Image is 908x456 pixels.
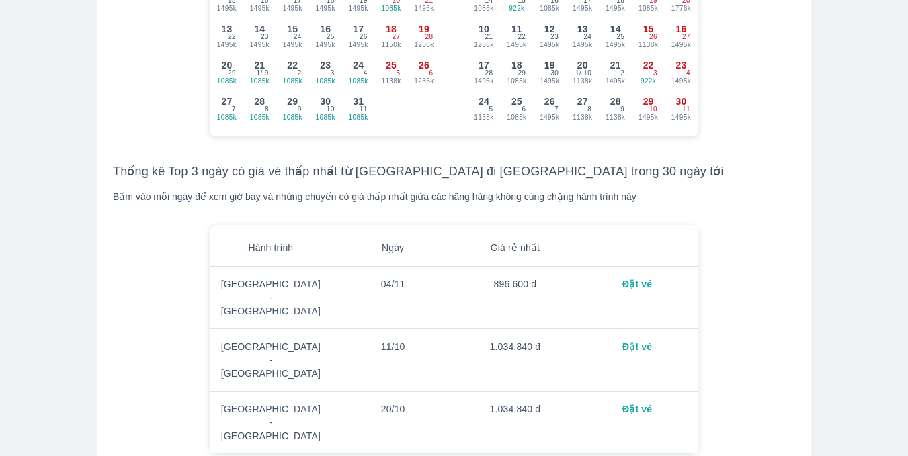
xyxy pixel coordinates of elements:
button: 141495k25 [599,16,632,52]
td: 04/11 [332,267,454,329]
button: 171495k26 [342,16,375,52]
button: 151138k26 [632,16,665,52]
span: 10 [479,22,489,36]
span: 15 [643,22,654,36]
span: 24 [583,32,591,42]
span: 1085k [632,3,664,14]
button: 251138k5 [375,52,408,89]
span: 1085k [211,112,243,123]
span: 1495k [534,40,565,50]
span: 1138k [468,112,500,123]
span: 28 [425,32,434,42]
span: 12 [544,22,555,36]
span: 30 [676,95,687,108]
span: 4 [364,68,368,79]
span: 1138k [567,112,598,123]
button: 101236k21 [468,16,501,52]
span: 7 [232,104,236,115]
button: 281085k8 [243,89,276,125]
td: [GEOGRAPHIC_DATA] - [GEOGRAPHIC_DATA] [210,392,332,453]
td: [GEOGRAPHIC_DATA] - [GEOGRAPHIC_DATA] [210,329,332,392]
button: 161495k27 [665,16,698,52]
span: 22 [643,58,654,72]
span: 1236k [468,40,500,50]
h3: Thống kê Top 3 ngày có giá vé thấp nhất từ [GEOGRAPHIC_DATA] đi [GEOGRAPHIC_DATA] trong 30 ngày tới [113,163,795,179]
span: 26 [544,95,555,108]
span: 30 [320,95,331,108]
span: 17 [353,22,364,36]
span: 9 [298,104,302,115]
span: 25 [616,32,624,42]
div: 896.600 đ [465,277,566,291]
span: 1085k [468,3,500,14]
span: 1085k [310,76,341,87]
button: 271085k7 [210,89,243,125]
td: [GEOGRAPHIC_DATA] - [GEOGRAPHIC_DATA] [210,267,332,329]
button: 291085k9 [276,89,309,125]
span: 1495k [310,3,341,14]
span: 2 [298,68,302,79]
span: 13 [577,22,588,36]
span: 22 [518,32,526,42]
span: 3 [331,68,335,79]
span: 26 [649,32,657,42]
button: 151495k24 [276,16,309,52]
span: 1138k [376,76,407,87]
button: 171495k28 [468,52,501,89]
span: 1085k [501,76,532,87]
span: 6 [522,104,526,115]
span: 1138k [632,40,664,50]
button: 211085k1/ 9 [243,52,276,89]
span: 21 [254,58,265,72]
span: 23 [550,32,559,42]
td: 11/10 [332,329,454,392]
span: 27 [393,32,401,42]
span: 1495k [244,40,276,50]
span: 18 [386,22,397,36]
span: 1085k [310,112,341,123]
button: 291495k10 [632,89,665,125]
span: 21 [610,58,621,72]
span: 1085k [244,76,276,87]
span: 1495k [567,40,598,50]
span: 9 [620,104,624,115]
span: 29 [287,95,298,108]
button: 22922k3 [632,52,665,89]
span: 11 [511,22,522,36]
button: 231085k3 [309,52,342,89]
span: 1495k [501,40,532,50]
span: 1495k [277,40,308,50]
button: 241138k5 [468,89,501,125]
span: 26 [419,58,429,72]
table: simple table [210,230,698,453]
span: 1236k [409,40,440,50]
div: Bấm vào mỗi ngày để xem giờ bay và những chuyến có giá thấp nhất giữa các hãng hàng không cùng ch... [113,190,795,203]
span: 29 [228,68,236,79]
span: 1085k [343,76,374,87]
span: 1495k [468,76,500,87]
span: 8 [265,104,269,115]
span: 23 [320,58,331,72]
span: 1495k [632,112,664,123]
span: 16 [676,22,687,36]
div: 1.034.840 đ [465,340,566,353]
span: 1495k [600,40,631,50]
span: 27 [577,95,588,108]
span: 3 [653,68,657,79]
span: 1085k [534,3,565,14]
span: 28 [254,95,265,108]
span: 7 [554,104,559,115]
span: 1495k [409,3,440,14]
button: 301495k11 [665,89,698,125]
span: 26 [360,32,368,42]
button: 261236k6 [408,52,441,89]
span: 1150k [376,40,407,50]
span: 1 / 9 [257,68,269,79]
span: 29 [518,68,526,79]
span: 1495k [343,40,374,50]
button: 211495k2 [599,52,632,89]
span: 21 [485,32,493,42]
span: 20 [577,58,588,72]
span: 23 [676,58,687,72]
button: 161495k25 [309,16,342,52]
